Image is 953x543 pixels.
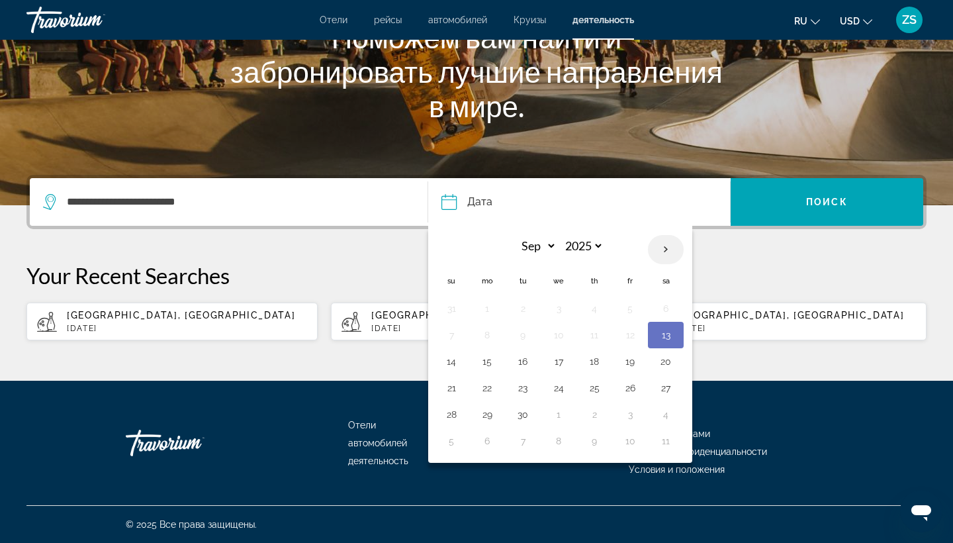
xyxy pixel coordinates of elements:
[655,352,676,371] button: Day 20
[731,178,923,226] button: Поиск
[348,420,376,430] a: Отели
[476,299,498,318] button: Day 1
[655,379,676,397] button: Day 27
[840,11,872,30] button: Change currency
[441,352,462,371] button: Day 14
[441,326,462,344] button: Day 7
[512,405,533,424] button: Day 30
[572,15,634,25] a: деятельность
[619,299,641,318] button: Day 5
[514,234,557,258] select: Select month
[655,299,676,318] button: Day 6
[441,432,462,450] button: Day 5
[514,15,546,25] a: Круизы
[512,432,533,450] button: Day 7
[476,432,498,450] button: Day 6
[619,405,641,424] button: Day 3
[26,302,318,341] button: [GEOGRAPHIC_DATA], [GEOGRAPHIC_DATA][DATE]
[548,432,569,450] button: Day 8
[441,178,730,226] button: Date
[512,379,533,397] button: Day 23
[371,324,612,333] p: [DATE]
[892,6,927,34] button: User Menu
[67,324,307,333] p: [DATE]
[840,16,860,26] span: USD
[476,352,498,371] button: Day 15
[26,3,159,37] a: Travorium
[584,352,605,371] button: Day 18
[441,299,462,318] button: Day 31
[320,15,347,25] a: Отели
[512,326,533,344] button: Day 9
[902,13,917,26] span: ZS
[441,405,462,424] button: Day 28
[584,326,605,344] button: Day 11
[331,302,622,341] button: [GEOGRAPHIC_DATA], [GEOGRAPHIC_DATA][DATE]
[794,16,807,26] span: ru
[67,310,295,321] span: [GEOGRAPHIC_DATA], [GEOGRAPHIC_DATA]
[648,234,684,265] button: Next month
[619,352,641,371] button: Day 19
[476,326,498,344] button: Day 8
[635,302,927,341] button: [GEOGRAPHIC_DATA], [GEOGRAPHIC_DATA][DATE]
[476,405,498,424] button: Day 29
[629,446,767,457] a: политика конфиденциальности
[584,405,605,424] button: Day 2
[655,326,676,344] button: Day 13
[548,405,569,424] button: Day 1
[794,11,820,30] button: Change language
[26,262,927,289] p: Your Recent Searches
[655,405,676,424] button: Day 4
[476,379,498,397] button: Day 22
[548,299,569,318] button: Day 3
[374,15,402,25] a: рейсы
[629,464,725,475] a: Условия и положения
[561,234,604,258] select: Select year
[371,310,600,321] span: [GEOGRAPHIC_DATA], [GEOGRAPHIC_DATA]
[619,432,641,450] button: Day 10
[441,379,462,397] button: Day 21
[548,352,569,371] button: Day 17
[548,379,569,397] button: Day 24
[512,352,533,371] button: Day 16
[512,299,533,318] button: Day 2
[348,438,407,448] a: автомобилей
[900,490,942,532] iframe: Кнопка запуска окна обмена сообщениями
[676,310,904,321] span: [GEOGRAPHIC_DATA], [GEOGRAPHIC_DATA]
[676,324,916,333] p: [DATE]
[126,423,258,463] a: Travorium
[428,15,487,25] a: автомобилей
[348,456,408,466] a: деятельность
[584,432,605,450] button: Day 9
[806,197,848,207] span: Поиск
[126,519,257,530] span: © 2025 Все права защищены.
[584,299,605,318] button: Day 4
[619,379,641,397] button: Day 26
[228,20,725,123] h1: Поможем вам найти и забронировать лучшие направления в мире.
[655,432,676,450] button: Day 11
[548,326,569,344] button: Day 10
[584,379,605,397] button: Day 25
[619,326,641,344] button: Day 12
[30,178,923,226] div: Search widget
